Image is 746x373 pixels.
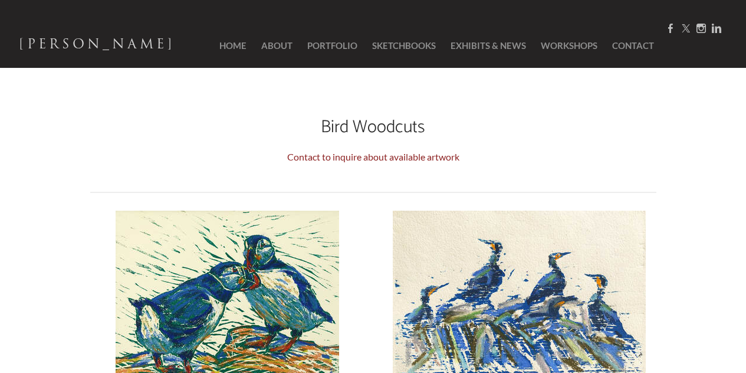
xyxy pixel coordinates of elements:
a: Exhibits & News [445,24,532,68]
a: Instagram [696,23,706,34]
a: [PERSON_NAME] [19,33,175,59]
a: Contact [606,24,654,68]
a: Linkedin [712,23,721,34]
a: Workshops [535,24,603,68]
a: Home [202,24,252,68]
a: Portfolio [301,24,363,68]
a: Twitter [681,23,691,34]
a: Facebook [666,23,675,34]
a: Contact to inquire about available artwork [287,151,459,162]
span: [PERSON_NAME] [19,34,175,54]
a: About [255,24,298,68]
h2: Bird Woodcuts [90,119,656,136]
a: SketchBooks [366,24,442,68]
